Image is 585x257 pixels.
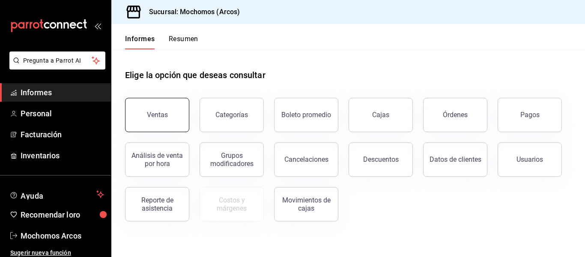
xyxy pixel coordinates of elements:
button: Descuentos [349,142,413,177]
button: Categorías [200,98,264,132]
font: Análisis de venta por hora [131,151,183,168]
font: Ventas [147,111,168,119]
font: Recomendar loro [21,210,80,219]
font: Órdenes [443,111,468,119]
a: Cajas [349,98,413,132]
button: Reporte de asistencia [125,187,189,221]
font: Informes [125,35,155,43]
font: Cajas [372,111,390,119]
button: Usuarios [498,142,562,177]
button: Pagos [498,98,562,132]
font: Categorías [215,111,248,119]
font: Ayuda [21,191,44,200]
button: Pregunta a Parrot AI [9,51,105,70]
button: abrir_cajón_menú [94,22,101,29]
font: Personal [21,109,52,118]
font: Sucursal: Mochomos (Arcos) [149,8,240,16]
button: Ventas [125,98,189,132]
font: Sugerir nueva función [10,249,71,256]
font: Descuentos [363,155,399,163]
font: Movimientos de cajas [282,196,331,212]
font: Informes [21,88,52,97]
button: Cancelaciones [274,142,338,177]
font: Inventarios [21,151,60,160]
font: Grupos modificadores [210,151,254,168]
font: Pagos [520,111,540,119]
div: pestañas de navegación [125,34,198,49]
font: Cancelaciones [284,155,328,163]
font: Pregunta a Parrot AI [23,57,81,64]
button: Grupos modificadores [200,142,264,177]
font: Facturación [21,130,62,139]
button: Contrata inventarios para ver este informe [200,187,264,221]
font: Boleto promedio [281,111,331,119]
font: Reporte de asistencia [141,196,173,212]
font: Mochomos Arcos [21,231,81,240]
button: Datos de clientes [423,142,487,177]
button: Órdenes [423,98,487,132]
font: Resumen [169,35,198,43]
font: Costos y márgenes [217,196,247,212]
font: Usuarios [516,155,543,163]
a: Pregunta a Parrot AI [6,62,105,71]
button: Análisis de venta por hora [125,142,189,177]
button: Boleto promedio [274,98,338,132]
font: Elige la opción que deseas consultar [125,70,266,80]
button: Movimientos de cajas [274,187,338,221]
font: Datos de clientes [430,155,481,163]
